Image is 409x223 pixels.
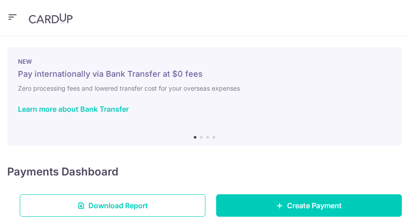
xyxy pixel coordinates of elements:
p: NEW [18,58,391,65]
h5: Pay internationally via Bank Transfer at $0 fees [18,69,391,79]
a: Learn more about Bank Transfer [18,105,129,114]
span: Create Payment [287,200,342,211]
a: Download Report [20,194,205,217]
h4: Payments Dashboard [7,164,118,180]
a: Create Payment [216,194,402,217]
img: CardUp [29,13,73,24]
h6: Zero processing fees and lowered transfer cost for your overseas expenses [18,83,391,94]
span: Download Report [88,200,148,211]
